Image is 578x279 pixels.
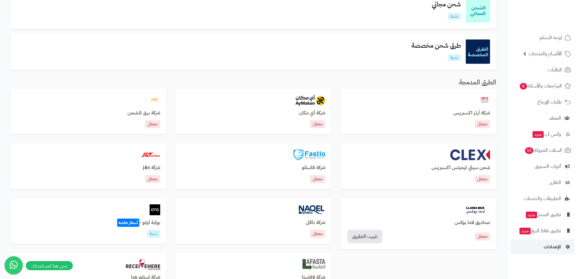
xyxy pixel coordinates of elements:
[461,204,490,215] img: llamabox
[448,54,461,61] p: نشط
[150,204,161,215] img: oto
[511,191,574,206] a: التطبيقات والخدمات
[548,66,562,74] span: الطلبات
[117,219,139,227] span: أسعار خاصة
[347,230,382,243] a: تثبيت التطبيق
[511,143,574,158] a: السلات المتروكة55
[346,111,490,116] h3: شركة أرتز اكسبريس
[340,143,496,189] a: clexشحن سيتي ليميتس اكسبريسمعطل
[511,207,574,222] a: تطبيق المتجرجديد
[549,178,561,187] span: التقارير
[524,146,562,155] span: السلات المتروكة
[511,159,574,174] a: أدوات التسويق
[511,111,574,125] a: العملاء
[525,210,561,219] span: تطبيق المتجر
[511,127,574,141] a: وآتس آبجديد
[149,95,160,106] img: barq
[340,89,496,134] a: artzexpressشركة أرتز اكسبريسمعطل
[535,162,561,171] span: أدوات التسويق
[511,79,574,93] a: المراجعات والأسئلة8
[549,114,561,122] span: العملاء
[181,165,325,171] h3: شركة فاستلو
[448,13,461,20] p: نشط
[11,89,166,134] a: barqشركة برق للشحنمعطل
[427,1,466,8] h3: شحن مجاني
[293,149,325,160] img: fastlo
[298,204,325,215] img: naqel
[126,259,161,270] img: aymakan
[450,149,490,160] img: clex
[145,120,160,128] p: معطل
[346,165,490,171] h3: شحن سيتي ليميتس اكسبريس
[519,226,561,235] span: تطبيق نقاط البيع
[141,149,160,160] img: jt
[175,198,331,244] a: naqelشركة ناقلمعطل
[475,175,490,183] p: معطل
[532,131,544,138] span: جديد
[511,95,574,109] a: طلبات الإرجاع
[17,111,160,116] h3: شركة برق للشحن
[511,30,574,45] a: لوحة التحكم
[539,33,562,42] span: لوحة التحكم
[537,98,562,106] span: طلبات الإرجاع
[407,42,466,61] a: طرق شحن مخصصةنشط
[519,228,531,234] span: جديد
[17,165,160,171] h3: شركة j&t
[17,220,160,226] h3: بوابة أوتو -
[303,259,325,270] img: lafasta
[11,143,166,189] a: jtشركة j&tمعطل
[175,143,331,189] a: fastloشركة فاستلومعطل
[11,79,496,86] h3: الطرق المدمجة
[525,147,533,154] span: 55
[524,194,561,203] span: التطبيقات والخدمات
[407,42,466,49] h3: طرق شحن مخصصة
[526,212,537,218] span: جديد
[427,1,466,19] a: شحن مجانينشط
[475,233,490,240] a: معطل
[511,175,574,190] a: التقارير
[296,95,325,106] img: aymakan
[532,130,561,138] span: وآتس آب
[11,198,166,244] a: otoبوابة أوتو -أسعار خاصةنشط
[479,95,490,106] img: artzexpress
[544,243,561,251] span: الإعدادات
[310,175,325,183] p: معطل
[475,120,490,128] p: معطل
[520,83,527,90] span: 8
[175,89,331,134] a: aymakanشركة أي مكانمعطل
[511,240,574,254] a: الإعدادات
[511,223,574,238] a: تطبيق نقاط البيعجديد
[519,82,562,90] span: المراجعات والأسئلة
[310,230,325,238] p: معطل
[310,120,325,128] p: معطل
[346,204,490,215] a: llamabox
[181,220,325,226] h3: شركة ناقل
[181,111,325,116] h3: شركة أي مكان
[346,220,490,226] a: صناديق لاما بوكس
[147,230,160,238] p: نشط
[145,175,160,183] p: معطل
[511,63,574,77] a: الطلبات
[529,49,562,58] span: الأقسام والمنتجات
